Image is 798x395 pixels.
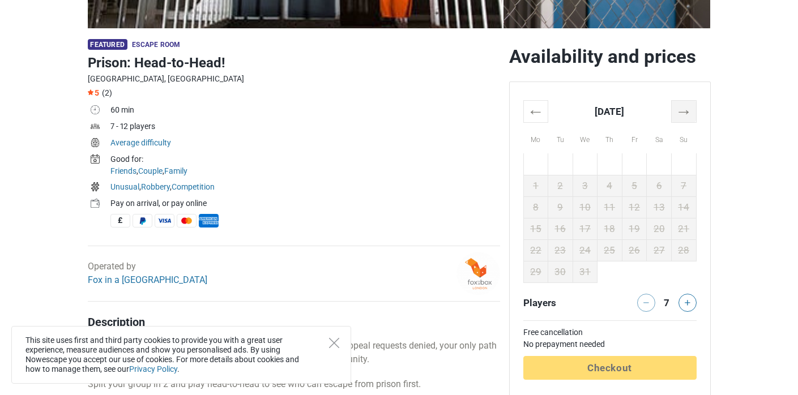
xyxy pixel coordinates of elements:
a: Competition [172,182,215,191]
a: Unusual [110,182,139,191]
th: Fr [622,122,647,153]
td: 11 [598,196,622,218]
th: Th [598,122,622,153]
td: 20 [647,218,672,239]
span: PayPal [133,214,152,227]
td: 25 [598,239,622,261]
td: 21 [671,218,696,239]
span: Featured [88,39,127,50]
span: Escape room [132,41,180,49]
th: Sa [647,122,672,153]
a: Fox in a [GEOGRAPHIC_DATA] [88,274,207,285]
td: 19 [622,218,647,239]
span: 5 [88,88,99,97]
h1: Prison: Head-to-Head! [88,53,500,73]
td: 2 [548,175,573,196]
img: 9fe8593a8a330607l.png [456,252,500,295]
td: 16 [548,218,573,239]
td: , , [110,152,500,180]
td: 29 [523,261,548,282]
a: Family [164,166,187,175]
td: 15 [523,218,548,239]
div: Pay on arrival, or pay online [110,197,500,209]
td: 10 [573,196,598,218]
span: (2) [102,88,112,97]
p: Split your group in 2 and play head-to-head to see who can escape from prison first. [88,377,500,391]
th: Mo [523,122,548,153]
th: [DATE] [548,100,672,122]
div: 7 [660,294,673,310]
td: 26 [622,239,647,261]
td: 22 [523,239,548,261]
td: 3 [573,175,598,196]
td: 8 [523,196,548,218]
span: American Express [199,214,219,227]
a: Couple [138,166,163,175]
div: Operated by [88,260,207,287]
td: Free cancellation [523,327,697,338]
th: We [573,122,598,153]
th: ← [523,100,548,122]
td: 23 [548,239,573,261]
a: Friends [110,166,136,175]
td: 27 [647,239,672,261]
td: 28 [671,239,696,261]
span: Visa [155,214,174,227]
td: 18 [598,218,622,239]
td: 1 [523,175,548,196]
div: This site uses first and third party cookies to provide you with a great user experience, measure... [11,326,351,384]
td: 60 min [110,103,500,119]
td: 5 [622,175,647,196]
div: Good for: [110,153,500,165]
a: Privacy Policy [129,364,177,373]
td: 4 [598,175,622,196]
th: Tu [548,122,573,153]
a: Average difficulty [110,138,171,147]
td: 31 [573,261,598,282]
td: 7 - 12 players [110,119,500,136]
div: [GEOGRAPHIC_DATA], [GEOGRAPHIC_DATA] [88,73,500,85]
td: 30 [548,261,573,282]
td: 24 [573,239,598,261]
td: 14 [671,196,696,218]
h2: Availability and prices [509,45,711,68]
td: , , [110,180,500,196]
a: Robbery [141,182,170,191]
td: 17 [573,218,598,239]
img: Star [88,89,93,95]
td: 12 [622,196,647,218]
td: 9 [548,196,573,218]
button: Close [329,338,339,348]
span: Cash [110,214,130,227]
td: 7 [671,175,696,196]
th: Su [671,122,696,153]
span: MasterCard [177,214,197,227]
th: → [671,100,696,122]
td: No prepayment needed [523,338,697,350]
td: 13 [647,196,672,218]
h4: Description [88,315,500,329]
td: 6 [647,175,672,196]
div: Players [519,294,610,312]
